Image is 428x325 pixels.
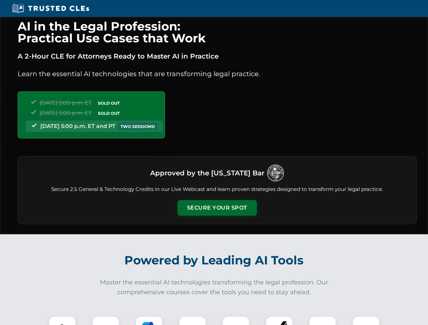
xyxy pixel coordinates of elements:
p: Learn the essential AI technologies that are transforming legal practice. [18,68,417,79]
button: Secure Your Spot [178,200,257,216]
p: Secure 2.5 General & Technology Credits in our Live Webcast and learn proven strategies designed ... [26,186,408,193]
img: Trusted CLEs [10,3,91,14]
img: Logo [267,165,284,181]
h3: Approved by the [US_STATE] Bar [150,167,264,179]
p: A 2-Hour CLE for Attorneys Ready to Master AI in Practice [18,51,417,62]
h1: AI in the Legal Profession: Practical Use Cases that Work [18,20,417,44]
p: Master the essential AI technologies transforming the legal profession. Our comprehensive courses... [96,278,333,297]
span: [DATE] 5:00 p.m. ET [40,110,91,116]
span: SOLD OUT [96,100,122,107]
span: [DATE] 5:00 p.m. ET [40,100,91,106]
h2: Powered by Leading AI Tools [26,248,402,272]
span: SOLD OUT [96,110,122,117]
